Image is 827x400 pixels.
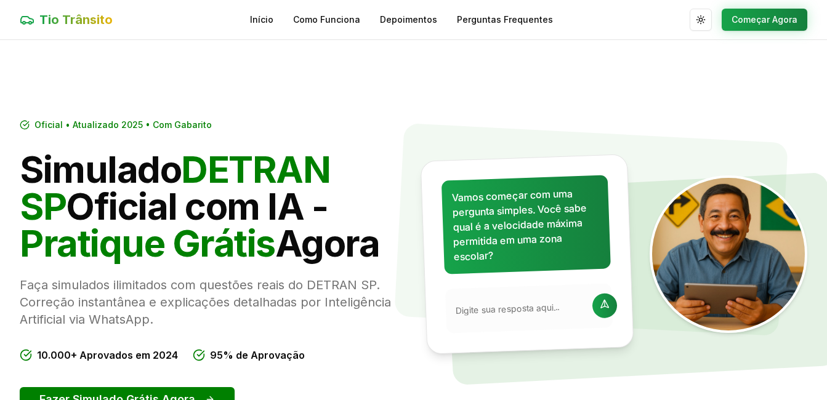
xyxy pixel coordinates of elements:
input: Digite sua resposta aqui... [455,300,585,317]
a: Início [250,14,273,26]
span: 10.000+ Aprovados em 2024 [37,348,178,362]
span: Oficial • Atualizado 2025 • Com Gabarito [34,119,212,131]
button: Começar Agora [722,9,807,31]
a: Como Funciona [293,14,360,26]
span: Pratique Grátis [20,221,275,265]
a: Tio Trânsito [20,11,113,28]
span: 95% de Aprovação [210,348,305,362]
span: Tio Trânsito [39,11,113,28]
p: Faça simulados ilimitados com questões reais do DETRAN SP. Correção instantânea e explicações det... [20,276,404,328]
img: Tio Trânsito [650,175,807,333]
h1: Simulado Oficial com IA - Agora [20,151,404,262]
p: Vamos começar com uma pergunta simples. Você sabe qual é a velocidade máxima permitida em uma zon... [451,185,600,264]
a: Depoimentos [380,14,437,26]
a: Perguntas Frequentes [457,14,553,26]
span: DETRAN SP [20,147,330,228]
